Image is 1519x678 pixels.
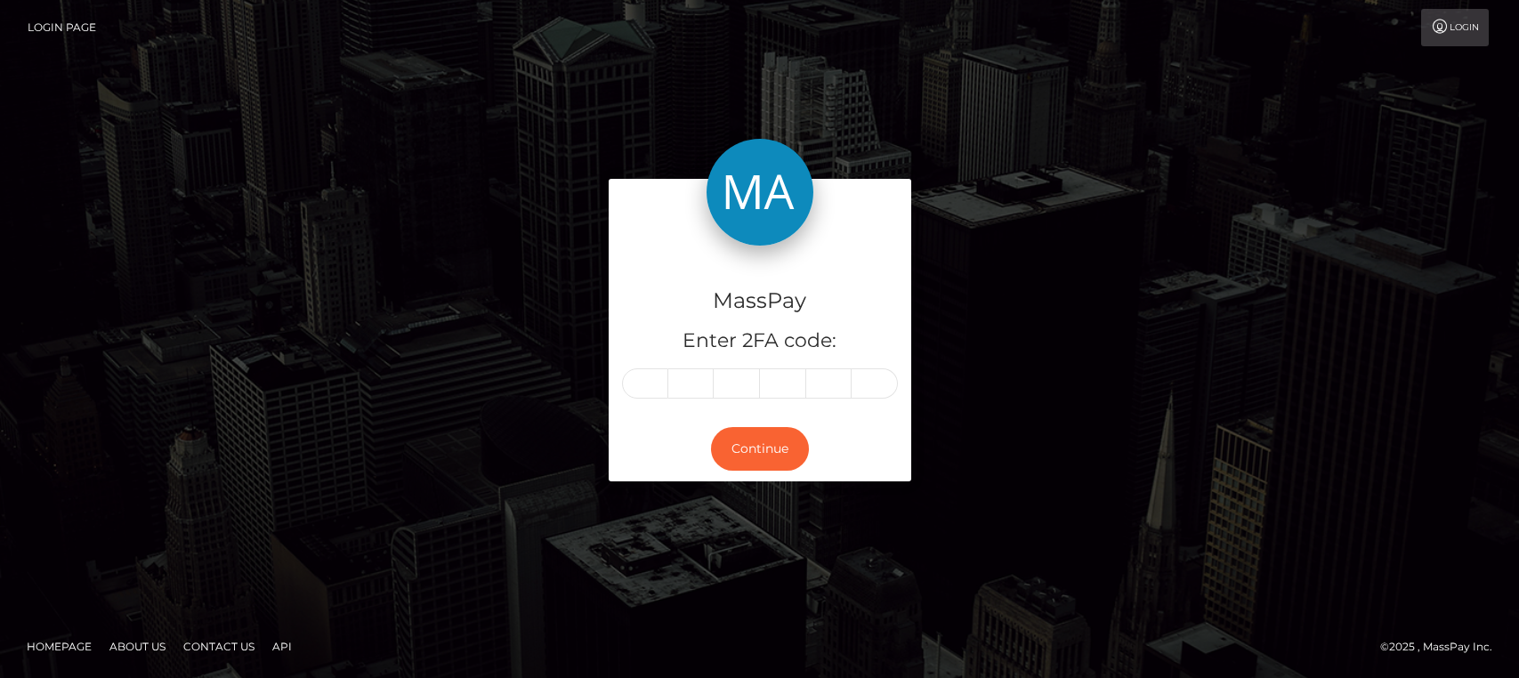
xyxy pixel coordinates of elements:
a: Login [1421,9,1489,46]
a: Login Page [28,9,96,46]
button: Continue [711,427,809,471]
a: API [265,633,299,660]
img: MassPay [707,139,813,246]
a: About Us [102,633,173,660]
a: Contact Us [176,633,262,660]
h5: Enter 2FA code: [622,327,898,355]
a: Homepage [20,633,99,660]
h4: MassPay [622,286,898,317]
div: © 2025 , MassPay Inc. [1380,637,1506,657]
